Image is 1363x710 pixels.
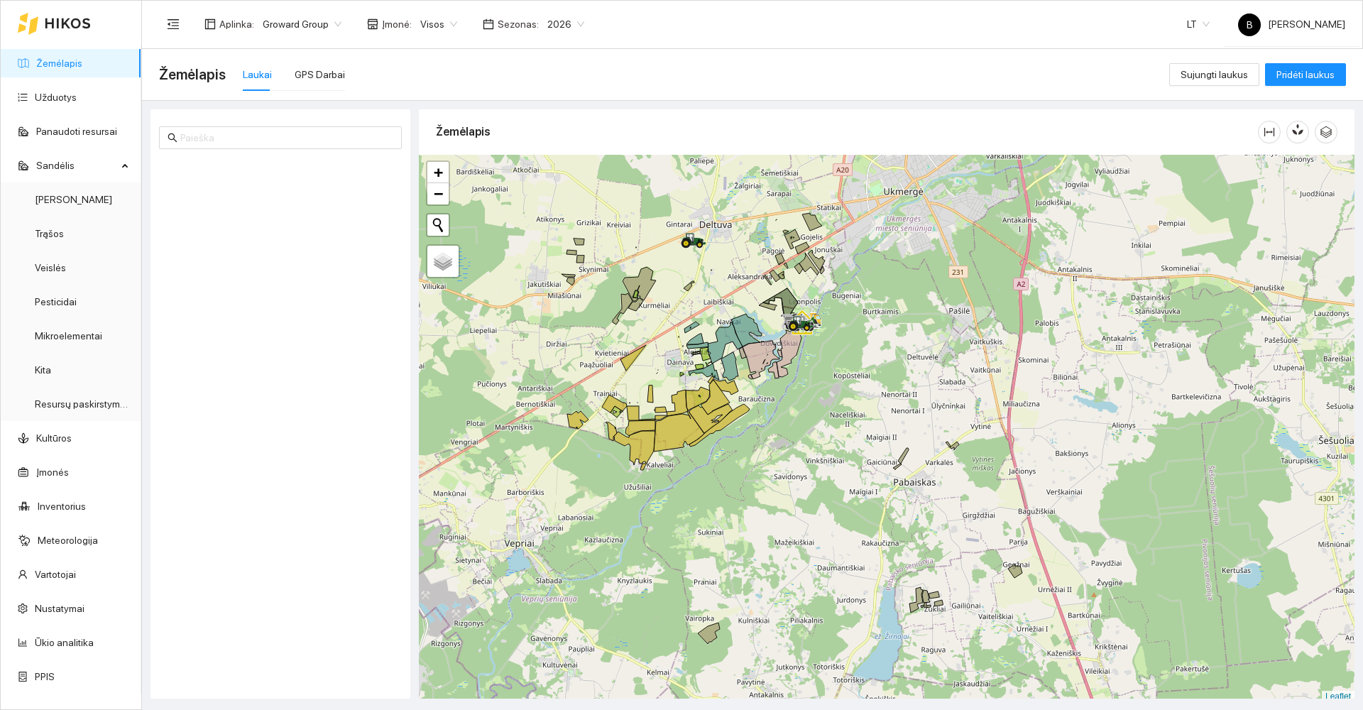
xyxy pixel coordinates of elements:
[35,330,102,342] a: Mikroelementai
[1247,13,1253,36] span: B
[180,130,393,146] input: Paieška
[1259,126,1280,138] span: column-width
[36,58,82,69] a: Žemėlapis
[263,13,341,35] span: Groward Group
[35,194,112,205] a: [PERSON_NAME]
[547,13,584,35] span: 2026
[35,569,76,580] a: Vartotojai
[243,67,272,82] div: Laukai
[204,18,216,30] span: layout
[35,364,51,376] a: Kita
[35,296,77,307] a: Pesticidai
[427,214,449,236] button: Initiate a new search
[35,92,77,103] a: Užduotys
[382,16,412,32] span: Įmonė :
[427,246,459,277] a: Layers
[427,183,449,204] a: Zoom out
[483,18,494,30] span: calendar
[168,133,177,143] span: search
[1181,67,1248,82] span: Sujungti laukus
[35,398,131,410] a: Resursų paskirstymas
[36,126,117,137] a: Panaudoti resursai
[1325,692,1351,701] a: Leaflet
[367,18,378,30] span: shop
[219,16,254,32] span: Aplinka :
[434,163,443,181] span: +
[38,535,98,546] a: Meteorologija
[1238,18,1345,30] span: [PERSON_NAME]
[35,671,55,682] a: PPIS
[1187,13,1210,35] span: LT
[1265,63,1346,86] button: Pridėti laukus
[36,466,69,478] a: Įmonės
[1276,67,1335,82] span: Pridėti laukus
[436,111,1258,152] div: Žemėlapis
[159,10,187,38] button: menu-fold
[1169,63,1259,86] button: Sujungti laukus
[434,185,443,202] span: −
[159,63,226,86] span: Žemėlapis
[35,228,64,239] a: Trąšos
[167,18,180,31] span: menu-fold
[36,432,72,444] a: Kultūros
[35,637,94,648] a: Ūkio analitika
[498,16,539,32] span: Sezonas :
[1169,69,1259,80] a: Sujungti laukus
[1258,121,1281,143] button: column-width
[35,262,66,273] a: Veislės
[35,603,84,614] a: Nustatymai
[295,67,345,82] div: GPS Darbai
[420,13,457,35] span: Visos
[1265,69,1346,80] a: Pridėti laukus
[36,151,117,180] span: Sandėlis
[38,501,86,512] a: Inventorius
[427,162,449,183] a: Zoom in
